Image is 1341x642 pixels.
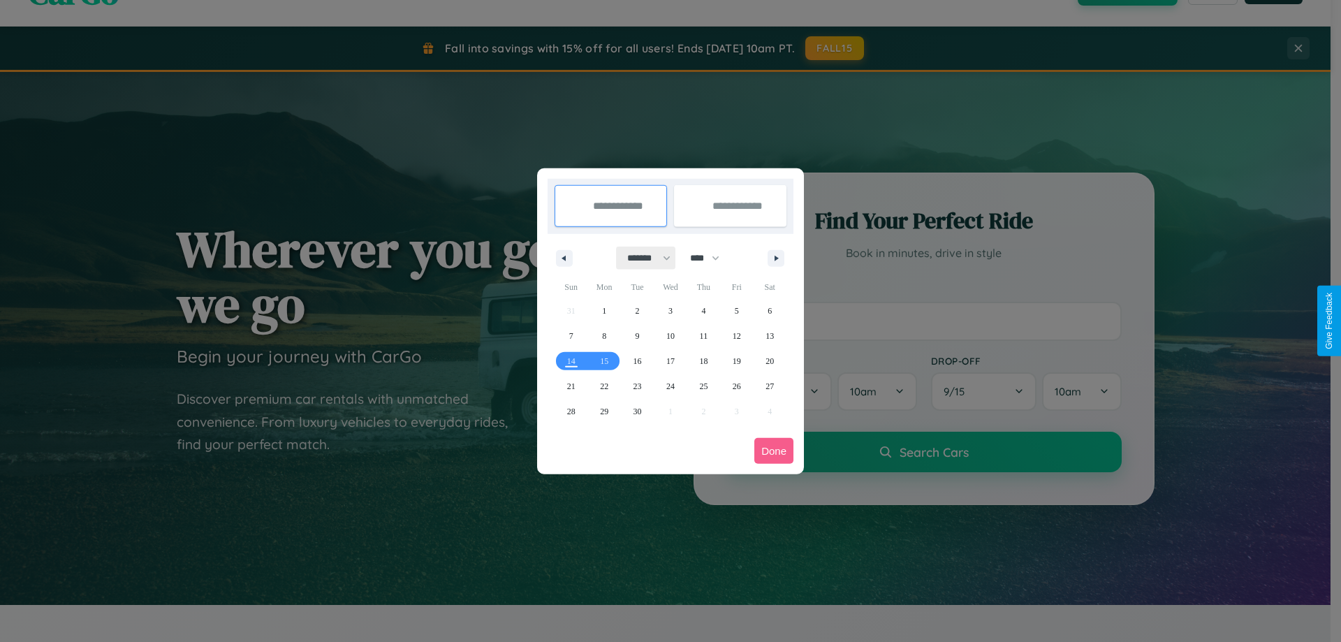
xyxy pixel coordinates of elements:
span: 16 [633,349,642,374]
button: 18 [687,349,720,374]
button: 30 [621,399,654,424]
button: 19 [720,349,753,374]
span: Mon [587,276,620,298]
span: 28 [567,399,576,424]
span: 27 [765,374,774,399]
span: 13 [765,323,774,349]
span: 18 [699,349,708,374]
span: 12 [733,323,741,349]
span: 21 [567,374,576,399]
button: 9 [621,323,654,349]
span: 4 [701,298,705,323]
button: 7 [555,323,587,349]
span: Wed [654,276,687,298]
button: 13 [754,323,786,349]
span: 2 [636,298,640,323]
span: 15 [600,349,608,374]
span: Fri [720,276,753,298]
span: Thu [687,276,720,298]
span: 19 [733,349,741,374]
button: 23 [621,374,654,399]
span: 22 [600,374,608,399]
span: 23 [633,374,642,399]
button: 26 [720,374,753,399]
span: 24 [666,374,675,399]
button: 17 [654,349,687,374]
span: 29 [600,399,608,424]
span: Sat [754,276,786,298]
button: Done [754,438,793,464]
span: 3 [668,298,673,323]
span: Tue [621,276,654,298]
span: 26 [733,374,741,399]
span: 30 [633,399,642,424]
button: 8 [587,323,620,349]
button: 3 [654,298,687,323]
button: 6 [754,298,786,323]
button: 2 [621,298,654,323]
button: 25 [687,374,720,399]
span: 25 [699,374,708,399]
span: 6 [768,298,772,323]
button: 24 [654,374,687,399]
button: 22 [587,374,620,399]
button: 27 [754,374,786,399]
div: Give Feedback [1324,293,1334,349]
button: 14 [555,349,587,374]
span: 20 [765,349,774,374]
span: 11 [700,323,708,349]
span: 10 [666,323,675,349]
button: 28 [555,399,587,424]
button: 12 [720,323,753,349]
button: 11 [687,323,720,349]
button: 10 [654,323,687,349]
button: 4 [687,298,720,323]
button: 1 [587,298,620,323]
span: 1 [602,298,606,323]
span: 5 [735,298,739,323]
button: 29 [587,399,620,424]
button: 21 [555,374,587,399]
button: 5 [720,298,753,323]
span: 17 [666,349,675,374]
span: 9 [636,323,640,349]
button: 20 [754,349,786,374]
span: Sun [555,276,587,298]
span: 14 [567,349,576,374]
button: 16 [621,349,654,374]
span: 7 [569,323,573,349]
button: 15 [587,349,620,374]
span: 8 [602,323,606,349]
